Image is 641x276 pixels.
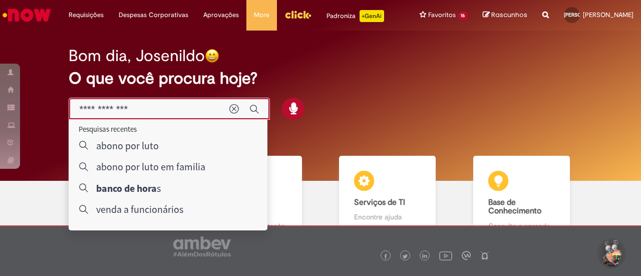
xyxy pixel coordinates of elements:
[354,197,405,207] b: Serviços de TI
[403,254,408,259] img: logo_footer_twitter.png
[360,10,384,22] p: +GenAi
[69,70,572,87] h2: O que você procura hoje?
[69,10,104,20] span: Requisições
[583,11,633,19] span: [PERSON_NAME]
[254,10,269,20] span: More
[119,10,188,20] span: Despesas Corporativas
[488,197,541,216] b: Base de Conhecimento
[327,10,384,22] div: Padroniza
[480,251,489,260] img: logo_footer_naosei.png
[53,156,187,242] a: Tirar dúvidas Tirar dúvidas com Lupi Assist e Gen Ai
[284,7,311,22] img: click_logo_yellow_360x200.png
[455,156,589,242] a: Base de Conhecimento Consulte e aprenda
[1,5,53,25] img: ServiceNow
[422,253,427,259] img: logo_footer_linkedin.png
[205,49,219,63] img: happy-face.png
[203,10,239,20] span: Aprovações
[491,10,527,20] span: Rascunhos
[458,12,468,20] span: 16
[173,236,231,256] img: logo_footer_ambev_rotulo_gray.png
[564,12,603,18] span: [PERSON_NAME]
[483,11,527,20] a: Rascunhos
[383,254,388,259] img: logo_footer_facebook.png
[439,249,452,262] img: logo_footer_youtube.png
[354,212,421,222] p: Encontre ajuda
[462,251,471,260] img: logo_footer_workplace.png
[320,156,455,242] a: Serviços de TI Encontre ajuda
[69,47,205,65] h2: Bom dia, Josenildo
[596,238,626,268] button: Iniciar Conversa de Suporte
[428,10,456,20] span: Favoritos
[488,221,555,231] p: Consulte e aprenda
